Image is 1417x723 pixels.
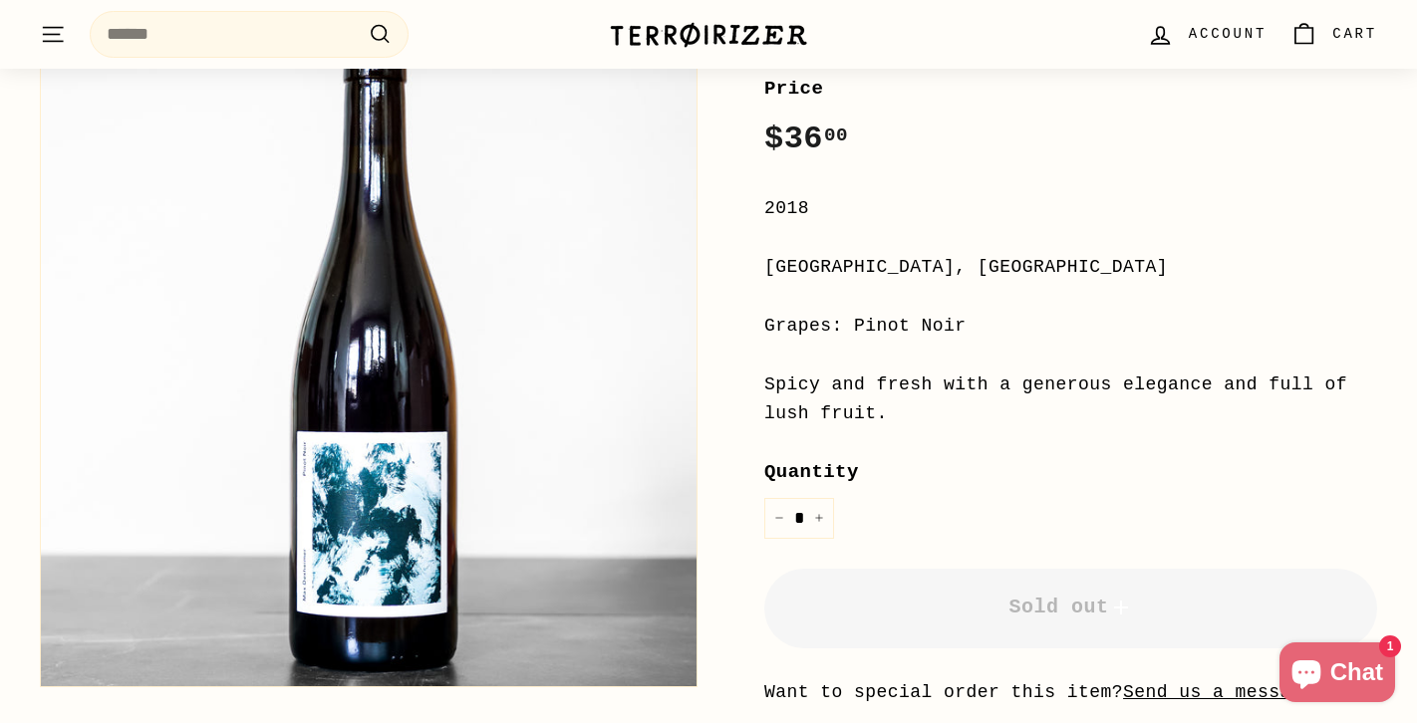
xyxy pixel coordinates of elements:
label: Quantity [764,457,1377,487]
span: $36 [764,120,848,157]
inbox-online-store-chat: Shopify online store chat [1274,642,1401,707]
div: [GEOGRAPHIC_DATA], [GEOGRAPHIC_DATA] [764,253,1377,282]
a: Account [1135,5,1278,64]
a: Send us a message [1123,682,1313,702]
img: Pinot Noir [41,31,697,686]
div: Spicy and fresh with a generous elegance and full of lush fruit. [764,370,1377,428]
button: Increase item quantity by one [804,498,834,539]
sup: 00 [824,124,848,146]
span: Account [1189,23,1267,45]
button: Reduce item quantity by one [764,498,794,539]
span: Sold out [1008,596,1132,618]
span: Cart [1332,23,1377,45]
button: Sold out [764,569,1377,648]
label: Price [764,74,1377,104]
input: quantity [764,498,834,539]
div: Grapes: Pinot Noir [764,312,1377,341]
div: 2018 [764,194,1377,223]
li: Want to special order this item? [764,678,1377,707]
a: Cart [1278,5,1389,64]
